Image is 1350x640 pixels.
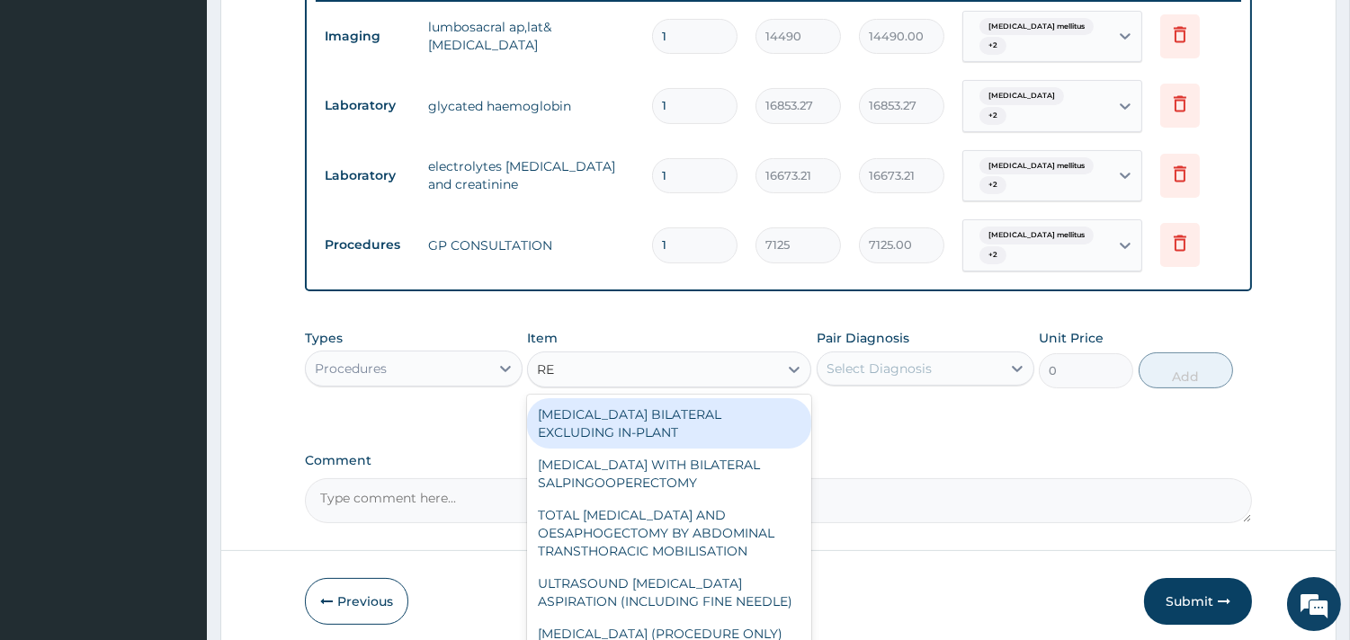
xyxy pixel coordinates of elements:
span: + 2 [979,37,1006,55]
div: Procedures [315,360,387,378]
span: [MEDICAL_DATA] mellitus [979,18,1094,36]
td: Imaging [316,20,419,53]
span: [MEDICAL_DATA] [979,87,1064,105]
span: + 2 [979,176,1006,194]
div: ULTRASOUND [MEDICAL_DATA] ASPIRATION (INCLUDING FINE NEEDLE) [527,567,811,618]
td: Procedures [316,228,419,262]
label: Comment [305,453,1252,468]
button: Previous [305,578,408,625]
td: electrolytes [MEDICAL_DATA] and creatinine [419,148,643,202]
span: [MEDICAL_DATA] mellitus [979,157,1094,175]
td: glycated haemoglobin [419,88,643,124]
button: Submit [1144,578,1252,625]
label: Item [527,329,558,347]
td: lumbosacral ap,lat&[MEDICAL_DATA] [419,9,643,63]
div: Chat with us now [94,101,302,124]
span: + 2 [979,246,1006,264]
textarea: Type your message and hit 'Enter' [9,439,343,502]
div: Minimize live chat window [295,9,338,52]
td: GP CONSULTATION [419,227,643,263]
label: Pair Diagnosis [817,329,909,347]
div: Select Diagnosis [827,360,932,378]
div: TOTAL [MEDICAL_DATA] AND OESAPHOGECTOMY BY ABDOMINAL TRANSTHORACIC MOBILISATION [527,499,811,567]
label: Types [305,331,343,346]
td: Laboratory [316,89,419,122]
div: [MEDICAL_DATA] WITH BILATERAL SALPINGOOPERECTOMY [527,449,811,499]
td: Laboratory [316,159,419,192]
div: [MEDICAL_DATA] BILATERAL EXCLUDING IN-PLANT [527,398,811,449]
span: + 2 [979,107,1006,125]
span: We're online! [104,200,248,382]
span: [MEDICAL_DATA] mellitus [979,227,1094,244]
button: Add [1139,352,1233,388]
img: d_794563401_company_1708531726252_794563401 [33,90,73,135]
label: Unit Price [1039,329,1104,347]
